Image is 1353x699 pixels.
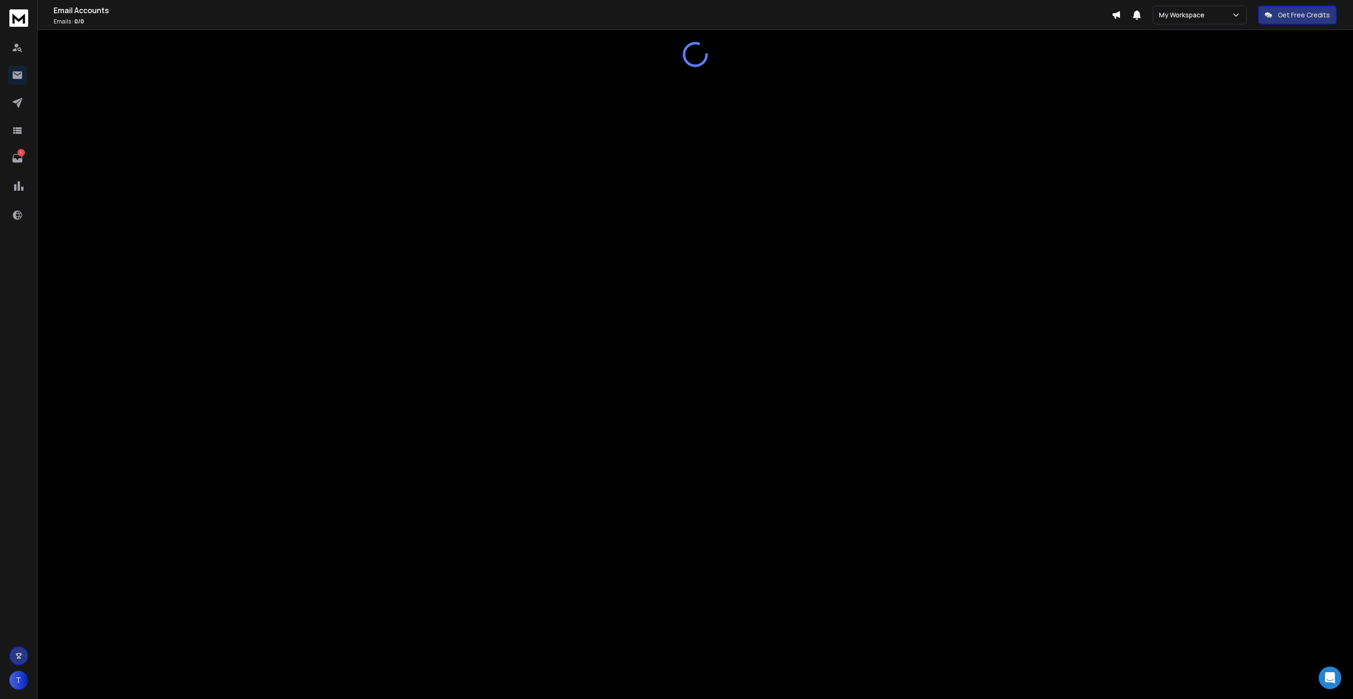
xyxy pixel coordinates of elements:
a: 1 [8,149,27,168]
img: logo [9,9,28,27]
p: 1 [17,149,25,156]
button: T [9,671,28,690]
button: Get Free Credits [1258,6,1337,24]
p: My Workspace [1159,10,1208,20]
p: Emails : [54,18,1112,25]
span: 0 / 0 [74,17,84,25]
h1: Email Accounts [54,5,1112,16]
p: Get Free Credits [1278,10,1330,20]
div: Open Intercom Messenger [1319,667,1341,689]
